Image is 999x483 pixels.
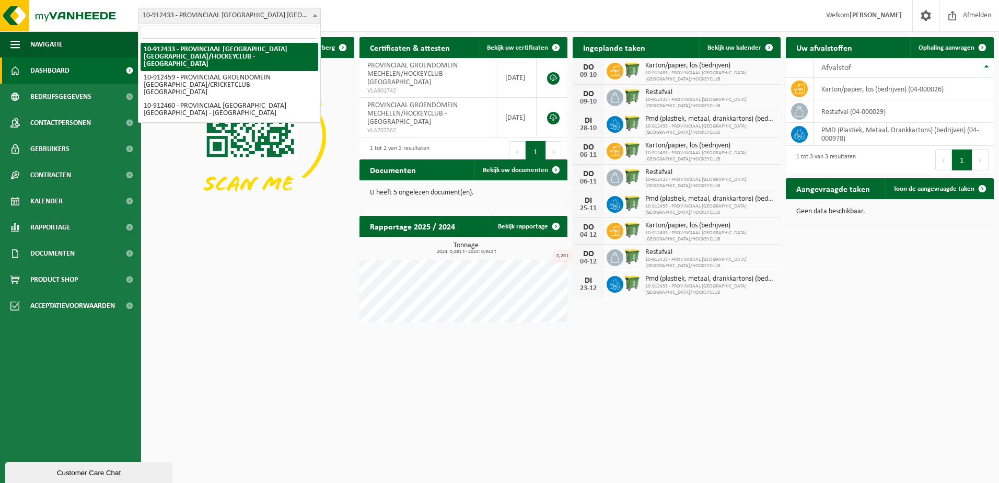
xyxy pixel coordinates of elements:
td: karton/papier, los (bedrijven) (04-000026) [814,78,994,100]
span: Restafval [645,168,775,177]
span: 10-912433 - PROVINCIAAL GROENDOMEIN MECHELEN/HOCKEYCLUB - MECHELEN [138,8,321,24]
button: 1 [952,149,972,170]
span: Bekijk uw documenten [483,167,548,174]
span: 10-912433 - PROVINCIAAL [GEOGRAPHIC_DATA] [GEOGRAPHIC_DATA]/HOCKEYCLUB [645,257,775,269]
span: VLA901742 [367,87,489,95]
p: U heeft 5 ongelezen document(en). [370,189,557,197]
div: 1 tot 2 van 2 resultaten [365,140,429,163]
div: DO [578,170,599,178]
div: 06-11 [578,178,599,186]
span: Pmd (plastiek, metaal, drankkartons) (bedrijven) [645,195,775,203]
span: Restafval [645,88,775,97]
span: 10-912433 - PROVINCIAAL [GEOGRAPHIC_DATA] [GEOGRAPHIC_DATA]/HOCKEYCLUB [645,203,775,216]
li: 10-912460 - PROVINCIAAL [GEOGRAPHIC_DATA] [GEOGRAPHIC_DATA] - [GEOGRAPHIC_DATA] [141,99,318,120]
button: Verberg [304,37,353,58]
div: DO [578,63,599,72]
a: Bekijk rapportage [490,216,566,237]
span: Contracten [30,162,71,188]
strong: [PERSON_NAME] [850,11,902,19]
span: Bedrijfsgegevens [30,84,91,110]
span: Rapportage [30,214,71,240]
span: VLA707362 [367,126,489,135]
span: Contactpersonen [30,110,91,136]
span: Acceptatievoorwaarden [30,293,115,319]
span: Kalender [30,188,63,214]
div: DO [578,90,599,98]
img: WB-0770-HPE-GN-50 [623,221,641,239]
span: 10-912433 - PROVINCIAAL [GEOGRAPHIC_DATA] [GEOGRAPHIC_DATA]/HOCKEYCLUB [645,177,775,189]
span: Gebruikers [30,136,69,162]
td: restafval (04-000029) [814,100,994,123]
img: WB-0770-HPE-GN-51 [623,248,641,266]
li: 10-912433 - PROVINCIAAL [GEOGRAPHIC_DATA] [GEOGRAPHIC_DATA]/HOCKEYCLUB - [GEOGRAPHIC_DATA] [141,43,318,71]
div: 25-11 [578,205,599,212]
span: 2024: 0,881 t - 2025: 0,942 t [365,249,567,255]
button: Next [546,141,562,162]
span: Restafval [645,248,775,257]
img: WB-0770-HPE-GN-51 [623,194,641,212]
img: WB-0770-HPE-GN-51 [623,168,641,186]
h3: Tonnage [365,242,567,255]
span: Bekijk uw kalender [707,44,761,51]
td: [DATE] [497,98,537,137]
span: Pmd (plastiek, metaal, drankkartons) (bedrijven) [645,275,775,283]
div: DO [578,250,599,258]
a: Toon de aangevraagde taken [885,178,993,199]
button: Next [972,149,989,170]
a: Bekijk uw documenten [474,159,566,180]
h2: Rapportage 2025 / 2024 [359,216,466,236]
span: 10-912433 - PROVINCIAAL [GEOGRAPHIC_DATA] [GEOGRAPHIC_DATA]/HOCKEYCLUB [645,97,775,109]
span: Toon de aangevraagde taken [893,186,974,192]
span: Documenten [30,240,75,267]
h2: Uw afvalstoffen [786,37,863,57]
span: PROVINCIAAL GROENDOMEIN MECHELEN/HOCKEYCLUB - [GEOGRAPHIC_DATA] [367,101,458,126]
span: Ophaling aanvragen [919,44,974,51]
a: Bekijk uw certificaten [479,37,566,58]
div: DI [578,277,599,285]
span: Afvalstof [821,64,851,72]
span: Navigatie [30,31,63,57]
span: 10-912433 - PROVINCIAAL [GEOGRAPHIC_DATA] [GEOGRAPHIC_DATA]/HOCKEYCLUB [645,230,775,243]
div: 04-12 [578,258,599,266]
a: Bekijk uw kalender [699,37,780,58]
div: 23-12 [578,285,599,292]
h2: Documenten [359,159,426,180]
img: WB-0770-HPE-GN-50 [623,61,641,79]
iframe: chat widget [5,460,175,483]
div: 28-10 [578,125,599,132]
h2: Aangevraagde taken [786,178,880,199]
div: DO [578,143,599,152]
img: WB-0770-HPE-GN-51 [623,88,641,106]
button: Previous [509,141,526,162]
td: PMD (Plastiek, Metaal, Drankkartons) (bedrijven) (04-000978) [814,123,994,146]
img: WB-0770-HPE-GN-51 [623,274,641,292]
img: Download de VHEPlus App [146,58,354,214]
span: Verberg [312,44,335,51]
span: Karton/papier, los (bedrijven) [645,142,775,150]
div: 0,20 t [553,250,572,262]
h2: Certificaten & attesten [359,37,460,57]
span: Pmd (plastiek, metaal, drankkartons) (bedrijven) [645,115,775,123]
span: Karton/papier, los (bedrijven) [645,222,775,230]
div: DI [578,197,599,205]
span: 10-912433 - PROVINCIAAL GROENDOMEIN MECHELEN/HOCKEYCLUB - MECHELEN [138,8,320,23]
a: Ophaling aanvragen [910,37,993,58]
div: 09-10 [578,72,599,79]
div: DI [578,117,599,125]
span: PROVINCIAAL GROENDOMEIN MECHELEN/HOCKEYCLUB - [GEOGRAPHIC_DATA] [367,62,458,86]
span: Karton/papier, los (bedrijven) [645,62,775,70]
div: 06-11 [578,152,599,159]
img: WB-0770-HPE-GN-51 [623,114,641,132]
li: 10-912459 - PROVINCIAAL GROENDOMEIN [GEOGRAPHIC_DATA]/CRICKETCLUB - [GEOGRAPHIC_DATA] [141,71,318,99]
button: Previous [935,149,952,170]
div: 1 tot 3 van 3 resultaten [791,148,856,171]
div: 04-12 [578,232,599,239]
td: [DATE] [497,58,537,98]
span: Bekijk uw certificaten [487,44,548,51]
span: 10-912433 - PROVINCIAAL [GEOGRAPHIC_DATA] [GEOGRAPHIC_DATA]/HOCKEYCLUB [645,70,775,83]
button: 1 [526,141,546,162]
span: 10-912433 - PROVINCIAAL [GEOGRAPHIC_DATA] [GEOGRAPHIC_DATA]/HOCKEYCLUB [645,150,775,163]
span: Product Shop [30,267,78,293]
span: 10-912433 - PROVINCIAAL [GEOGRAPHIC_DATA] [GEOGRAPHIC_DATA]/HOCKEYCLUB [645,283,775,296]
